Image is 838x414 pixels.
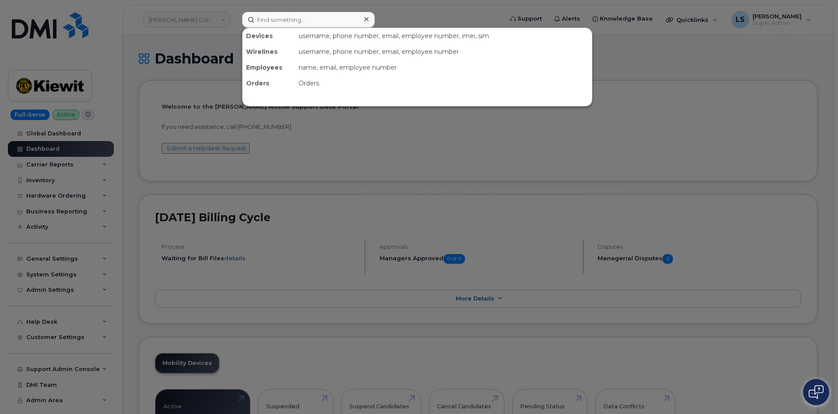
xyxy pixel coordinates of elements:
div: Orders [295,75,592,91]
div: Wirelines [243,44,295,60]
div: name, email, employee number [295,60,592,75]
div: username, phone number, email, employee number [295,44,592,60]
img: Open chat [809,385,824,399]
div: Devices [243,28,295,44]
div: Employees [243,60,295,75]
div: Orders [243,75,295,91]
div: username, phone number, email, employee number, imei, sim [295,28,592,44]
